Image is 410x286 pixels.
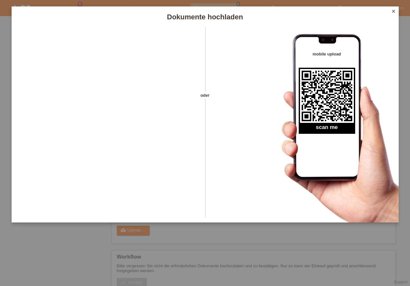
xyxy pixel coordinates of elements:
h2: scan me [299,124,355,134]
h1: Dokumente hochladen [12,13,399,21]
h4: mobile upload [299,52,355,56]
i: close [391,9,396,14]
iframe: Upload [21,44,194,205]
span: oder [194,92,216,99]
a: close [389,8,398,15]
